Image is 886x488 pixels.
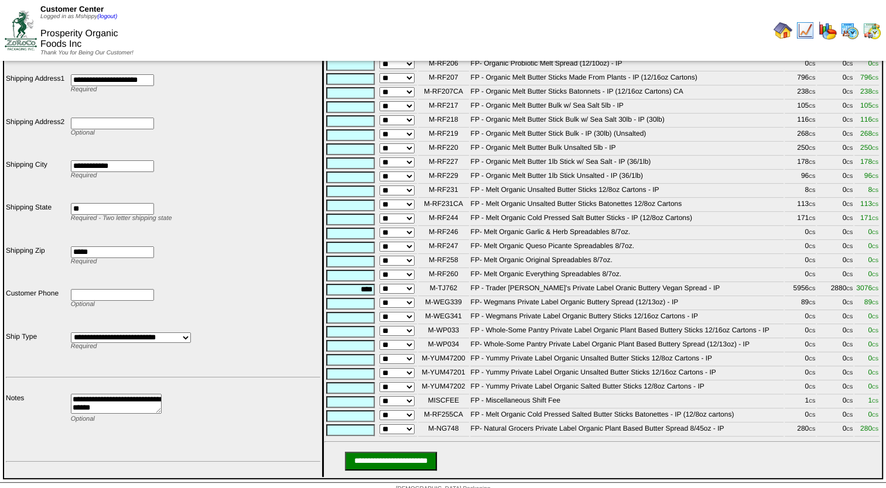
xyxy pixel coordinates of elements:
[846,202,853,207] span: CS
[817,199,853,212] td: 0
[71,86,97,93] span: Required
[5,74,69,115] td: Shipping Address1
[785,283,816,296] td: 5956
[872,314,878,319] span: CS
[809,146,815,151] span: CS
[809,244,815,249] span: CS
[846,342,853,348] span: CS
[846,174,853,179] span: CS
[846,356,853,362] span: CS
[470,269,784,282] td: FP- Melt Organic Everything Spreadables 8/7oz.
[40,50,134,56] span: Thank You for Being Our Customer!
[817,255,853,268] td: 0
[470,143,784,156] td: FP - Organic Melt Butter Bulk Unsalted 5lb - IP
[785,115,816,128] td: 116
[846,244,853,249] span: CS
[71,343,97,350] span: Required
[774,21,792,40] img: home.gif
[785,269,816,282] td: 0
[418,410,468,422] td: M-RF255CA
[785,227,816,240] td: 0
[809,90,815,95] span: CS
[809,132,815,137] span: CS
[418,424,468,437] td: M-NG748
[418,367,468,380] td: M-YUM47201
[785,353,816,366] td: 0
[846,75,853,81] span: CS
[840,21,859,40] img: calendarprod.gif
[809,160,815,165] span: CS
[470,227,784,240] td: FP- Melt Organic Garlic & Herb Spreadables 8/7oz.
[418,129,468,142] td: M-RF219
[785,101,816,114] td: 105
[817,325,853,338] td: 0
[418,87,468,99] td: M-RF207CA
[846,90,853,95] span: CS
[872,272,878,277] span: CS
[846,286,853,291] span: CS
[864,298,878,306] span: 89
[809,286,815,291] span: CS
[809,75,815,81] span: CS
[872,160,878,165] span: CS
[71,415,95,422] span: Optional
[860,115,878,123] span: 116
[846,413,853,418] span: CS
[817,367,853,380] td: 0
[846,300,853,305] span: CS
[71,129,95,136] span: Optional
[872,384,878,390] span: CS
[817,129,853,142] td: 0
[846,188,853,193] span: CS
[796,21,815,40] img: line_graph.gif
[868,340,878,348] span: 0
[470,115,784,128] td: FP - Organic Melt Butter Stick Bulk w/ Sea Salt 30lb - IP (30lb)
[809,342,815,348] span: CS
[5,288,69,330] td: Customer Phone
[868,410,878,418] span: 0
[418,353,468,366] td: M-YUM47200
[868,256,878,264] span: 0
[5,11,37,50] img: ZoRoCo_Logo(Green%26Foil)%20jpg.webp
[868,354,878,362] span: 0
[785,311,816,324] td: 0
[868,368,878,376] span: 0
[418,325,468,338] td: M-WP033
[809,174,815,179] span: CS
[785,143,816,156] td: 250
[418,311,468,324] td: M-WEG341
[872,244,878,249] span: CS
[40,29,118,49] span: Prosperity Organic Foods Inc
[5,117,69,159] td: Shipping Address2
[71,215,172,222] span: Required - Two letter shipping state
[846,272,853,277] span: CS
[470,410,784,422] td: FP - Melt Organic Cold Pressed Salted Butter Sticks Batonettes - IP (12/8oz cartons)
[785,367,816,380] td: 0
[785,396,816,408] td: 1
[868,396,878,404] span: 1
[71,258,97,265] span: Required
[785,339,816,352] td: 0
[418,283,468,296] td: M-TJ762
[872,75,878,81] span: CS
[470,101,784,114] td: FP - Organic Melt Butter Bulk w/ Sea Salt 5lb - IP
[470,185,784,198] td: FP - Melt Organic Unsalted Butter Sticks 12/8oz Cartons - IP
[864,171,878,180] span: 96
[40,5,104,13] span: Customer Center
[846,258,853,263] span: CS
[872,188,878,193] span: CS
[846,216,853,221] span: CS
[809,118,815,123] span: CS
[785,73,816,85] td: 796
[868,382,878,390] span: 0
[846,328,853,334] span: CS
[872,356,878,362] span: CS
[785,410,816,422] td: 0
[817,171,853,184] td: 0
[470,87,784,99] td: FP - Organic Melt Butter Sticks Batonnets - IP (12/16oz Cartons) CA
[470,367,784,380] td: FP - Yummy Private Label Organic Unsalted Butter Sticks 12/16oz Cartons - IP
[817,157,853,170] td: 0
[470,311,784,324] td: FP - Wegmans Private Label Organic Buttery Sticks 12/16oz Cartons - IP
[817,396,853,408] td: 0
[860,157,878,166] span: 178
